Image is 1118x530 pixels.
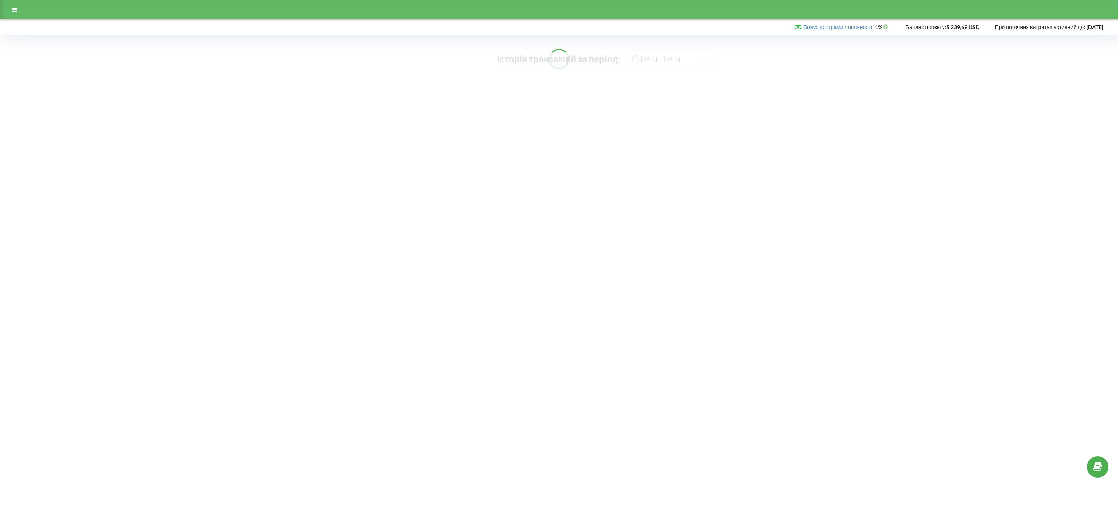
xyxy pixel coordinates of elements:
span: : [804,24,874,30]
a: Бонус програми лояльності [804,24,872,30]
span: Баланс проєкту: [906,24,946,30]
span: При поточних витратах активний до: [995,24,1085,30]
strong: 1% [875,24,890,30]
strong: 5 239,69 USD [946,24,979,30]
strong: [DATE] [1087,24,1103,30]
